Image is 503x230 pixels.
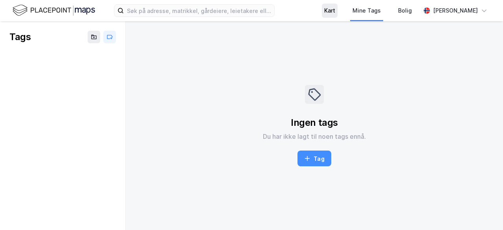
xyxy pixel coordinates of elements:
input: Søk på adresse, matrikkel, gårdeiere, leietakere eller personer [124,5,274,17]
img: logo.f888ab2527a4732fd821a326f86c7f29.svg [13,4,95,17]
div: Du har ikke lagt til noen tags ennå. [263,132,366,141]
div: Tags [9,31,31,43]
div: Mine Tags [352,6,381,15]
iframe: Chat Widget [464,192,503,230]
div: Ingen tags [291,116,338,129]
div: Kontrollprogram for chat [464,192,503,230]
div: Kart [324,6,335,15]
div: [PERSON_NAME] [433,6,478,15]
div: Bolig [398,6,412,15]
button: Tag [297,151,331,166]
